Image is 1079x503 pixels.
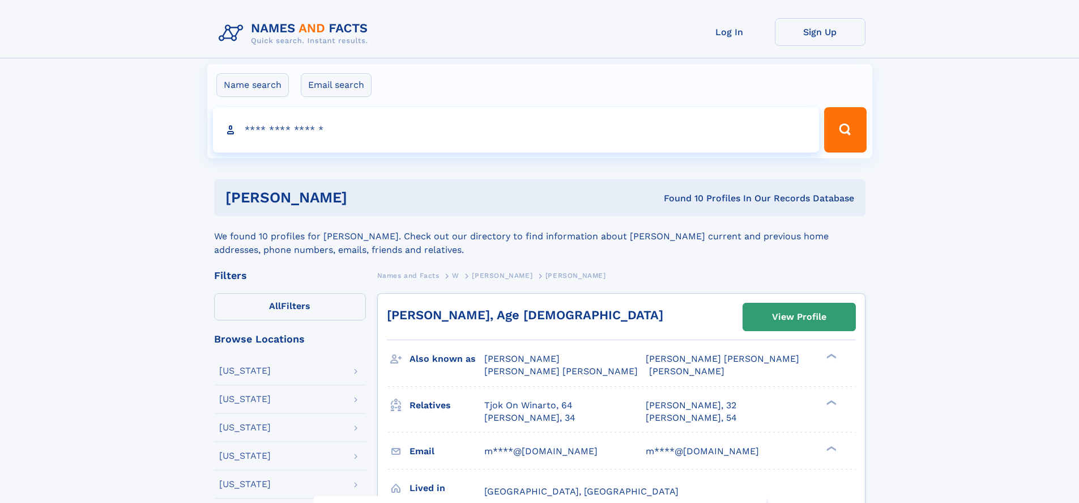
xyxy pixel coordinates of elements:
[472,268,532,282] a: [PERSON_NAME]
[214,293,366,320] label: Filters
[410,479,484,498] h3: Lived in
[824,353,837,360] div: ❯
[213,107,820,153] input: search input
[452,268,459,282] a: W
[219,395,271,404] div: [US_STATE]
[505,192,854,205] div: Found 10 Profiles In Our Records Database
[219,366,271,375] div: [US_STATE]
[824,445,837,452] div: ❯
[484,353,560,364] span: [PERSON_NAME]
[214,216,865,257] div: We found 10 profiles for [PERSON_NAME]. Check out our directory to find information about [PERSON...
[219,480,271,489] div: [US_STATE]
[269,301,281,311] span: All
[649,366,724,377] span: [PERSON_NAME]
[646,399,736,412] a: [PERSON_NAME], 32
[452,272,459,280] span: W
[214,334,366,344] div: Browse Locations
[214,270,366,281] div: Filters
[377,268,440,282] a: Names and Facts
[219,451,271,460] div: [US_STATE]
[387,308,663,322] a: [PERSON_NAME], Age [DEMOGRAPHIC_DATA]
[410,349,484,369] h3: Also known as
[484,412,575,424] a: [PERSON_NAME], 34
[301,73,372,97] label: Email search
[545,272,606,280] span: [PERSON_NAME]
[225,191,506,205] h1: [PERSON_NAME]
[646,353,799,364] span: [PERSON_NAME] [PERSON_NAME]
[216,73,289,97] label: Name search
[646,412,737,424] a: [PERSON_NAME], 54
[472,272,532,280] span: [PERSON_NAME]
[824,399,837,406] div: ❯
[410,396,484,415] h3: Relatives
[484,486,679,497] span: [GEOGRAPHIC_DATA], [GEOGRAPHIC_DATA]
[214,18,377,49] img: Logo Names and Facts
[743,303,855,331] a: View Profile
[219,423,271,432] div: [US_STATE]
[775,18,865,46] a: Sign Up
[410,442,484,461] h3: Email
[772,304,826,330] div: View Profile
[684,18,775,46] a: Log In
[824,107,866,153] button: Search Button
[484,399,573,412] a: Tjok On Winarto, 64
[484,366,638,377] span: [PERSON_NAME] [PERSON_NAME]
